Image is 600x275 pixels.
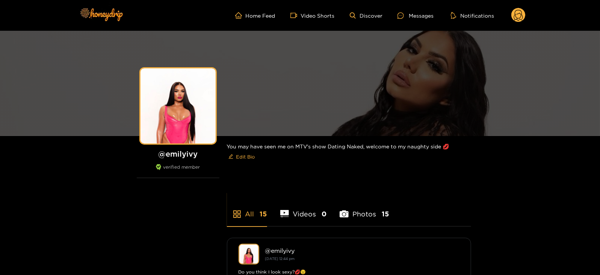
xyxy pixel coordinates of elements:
[280,192,327,226] li: Videos
[265,247,459,254] div: @ emilyivy
[137,164,219,178] div: verified member
[260,209,267,219] span: 15
[239,244,259,264] img: emilyivy
[350,12,382,19] a: Discover
[340,192,389,226] li: Photos
[290,12,335,19] a: Video Shorts
[382,209,389,219] span: 15
[397,11,434,20] div: Messages
[322,209,326,219] span: 0
[228,154,233,160] span: edit
[235,12,246,19] span: home
[137,149,219,159] h1: @ emilyivy
[236,153,255,160] span: Edit Bio
[227,192,267,226] li: All
[235,12,275,19] a: Home Feed
[227,136,471,169] div: You may have seen me on MTV's show Dating Naked, welcome to my naughty side 💋
[227,151,257,163] button: editEdit Bio
[449,12,496,19] button: Notifications
[233,210,242,219] span: appstore
[265,257,295,261] small: [DATE] 12:44 pm
[290,12,301,19] span: video-camera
